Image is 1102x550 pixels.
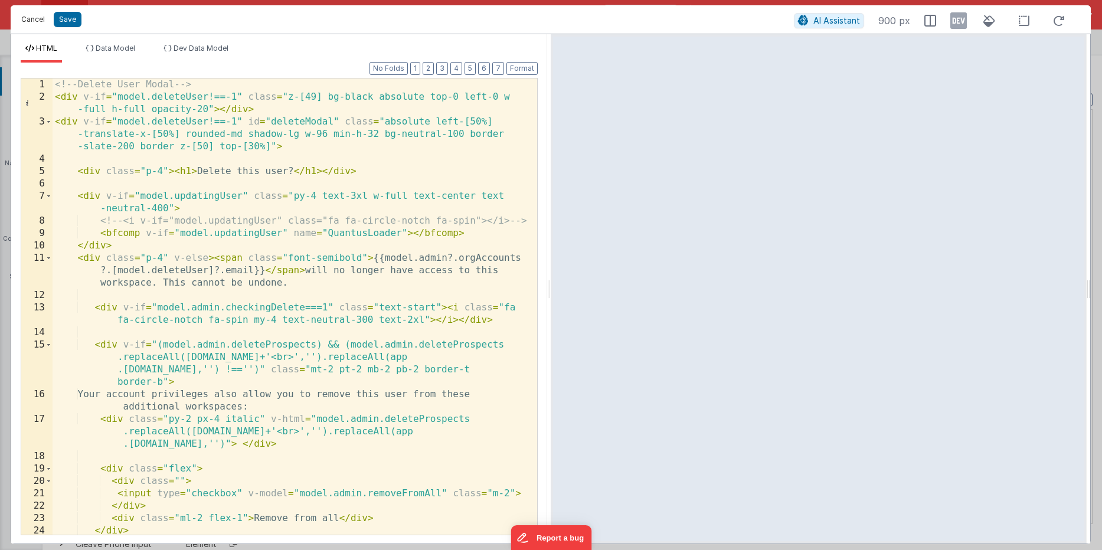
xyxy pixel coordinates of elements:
button: 3 [436,62,448,75]
div: 18 [21,450,53,463]
div: 14 [21,326,53,339]
div: 17 [21,413,53,450]
div: 23 [21,512,53,525]
div: 12 [21,289,53,302]
button: 7 [492,62,504,75]
iframe: Marker.io feedback button [511,525,591,550]
div: 2 [21,91,53,116]
div: 13 [21,302,53,326]
div: 5 [21,165,53,178]
div: 1 [21,78,53,91]
div: 6 [21,178,53,190]
div: 20 [21,475,53,487]
div: 9 [21,227,53,240]
button: 5 [465,62,476,75]
div: 10 [21,240,53,252]
button: Save [54,12,81,27]
div: 4 [21,153,53,165]
div: 19 [21,463,53,475]
span: AI Assistant [813,15,860,25]
div: 22 [21,500,53,512]
button: No Folds [369,62,408,75]
div: 21 [21,487,53,500]
span: Dev Data Model [174,44,228,53]
button: 2 [423,62,434,75]
button: 4 [450,62,462,75]
div: 3 [21,116,53,153]
span: HTML [36,44,57,53]
button: Cancel [15,11,51,28]
button: AI Assistant [794,13,864,28]
div: 15 [21,339,53,388]
span: 900 px [878,14,910,28]
div: 24 [21,525,53,537]
div: 16 [21,388,53,413]
div: 11 [21,252,53,289]
div: 8 [21,215,53,227]
span: Data Model [96,44,135,53]
button: 1 [410,62,420,75]
button: 6 [478,62,490,75]
button: Format [506,62,538,75]
div: 7 [21,190,53,215]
